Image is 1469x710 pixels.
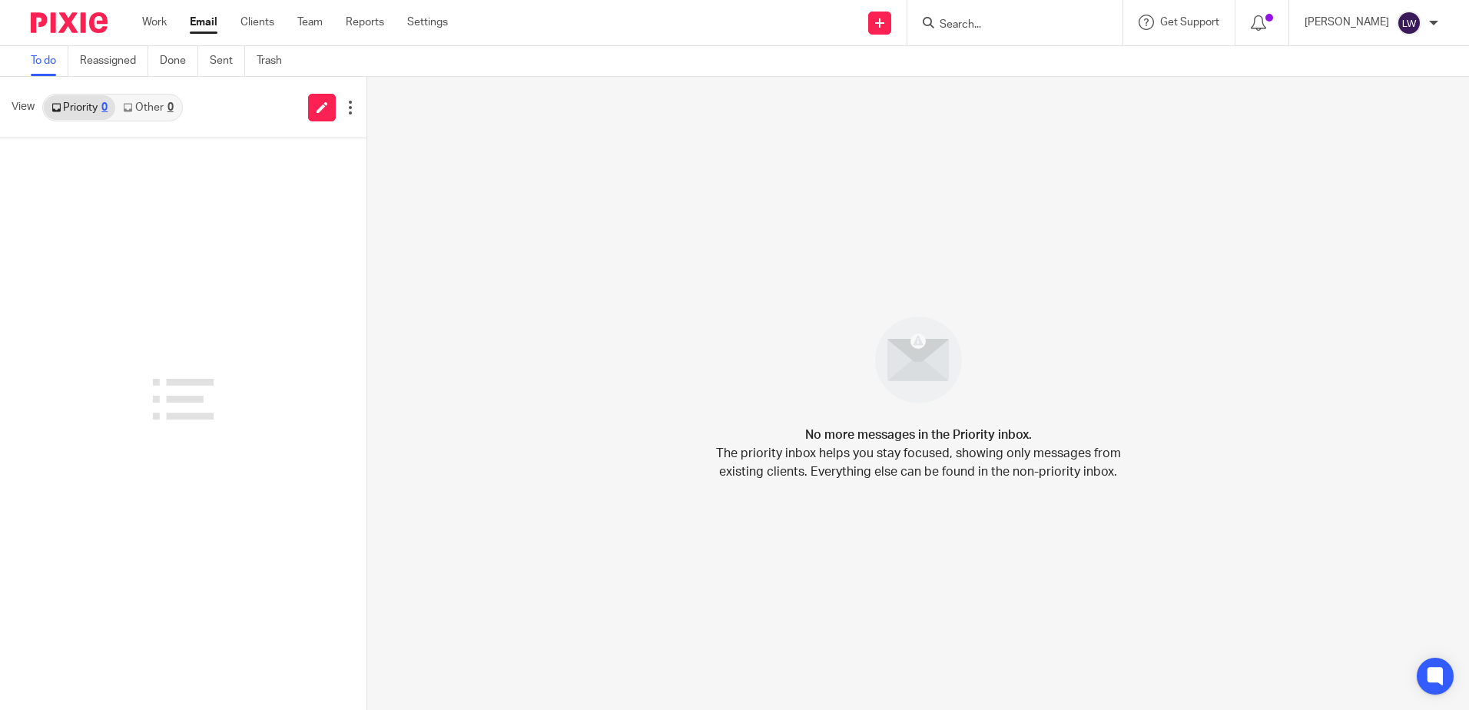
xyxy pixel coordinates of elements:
[257,46,293,76] a: Trash
[407,15,448,30] a: Settings
[167,102,174,113] div: 0
[31,12,108,33] img: Pixie
[1305,15,1389,30] p: [PERSON_NAME]
[346,15,384,30] a: Reports
[115,95,181,120] a: Other0
[160,46,198,76] a: Done
[142,15,167,30] a: Work
[210,46,245,76] a: Sent
[101,102,108,113] div: 0
[865,307,972,413] img: image
[805,426,1032,444] h4: No more messages in the Priority inbox.
[44,95,115,120] a: Priority0
[1160,17,1219,28] span: Get Support
[12,99,35,115] span: View
[31,46,68,76] a: To do
[80,46,148,76] a: Reassigned
[240,15,274,30] a: Clients
[715,444,1122,481] p: The priority inbox helps you stay focused, showing only messages from existing clients. Everythin...
[190,15,217,30] a: Email
[938,18,1076,32] input: Search
[297,15,323,30] a: Team
[1397,11,1421,35] img: svg%3E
